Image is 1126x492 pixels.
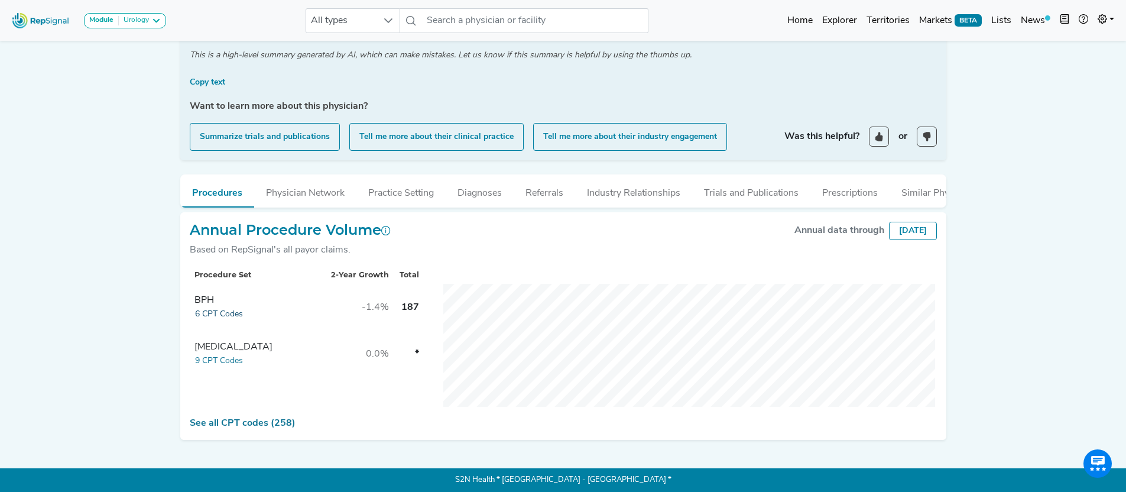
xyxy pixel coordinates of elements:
button: 6 CPT Codes [194,307,244,321]
button: Referrals [514,174,575,206]
div: Urology [119,16,149,25]
a: News [1016,9,1055,33]
p: This is a high-level summary generated by AI, which can make mistakes. Let us know if this summar... [183,49,944,61]
button: Trials and Publications [692,174,810,206]
button: Procedures [180,174,254,208]
span: -1.4% [362,303,389,312]
button: Prescriptions [810,174,890,206]
button: Diagnoses [446,174,514,206]
span: 0.0% [366,349,389,359]
button: Industry Relationships [575,174,692,206]
button: ModuleUrology [84,13,166,28]
button: Copy text [190,76,225,89]
button: 9 CPT Codes [194,354,244,368]
button: Practice Setting [356,174,446,206]
button: Physician Network [254,174,356,206]
button: Tell me more about their industry engagement [533,123,727,151]
a: MarketsBETA [914,9,987,33]
div: BPH [194,293,313,307]
strong: Module [89,17,113,24]
span: All types [306,9,377,33]
button: Summarize trials and publications [190,123,340,151]
span: Was this helpful? [784,130,859,144]
a: Home [783,9,817,33]
div: Based on RepSignal's all payor claims. [190,243,391,257]
span: Want to learn more about this physician? [183,99,944,114]
th: Total [394,266,424,283]
a: Territories [862,9,914,33]
div: [DATE] [889,222,937,240]
span: BETA [955,14,982,26]
p: S2N Health * [GEOGRAPHIC_DATA] - [GEOGRAPHIC_DATA] * [180,468,946,492]
div: Prostatectomy [194,340,313,354]
th: 2-Year Growth [323,266,394,283]
a: Explorer [817,9,862,33]
span: 187 [401,303,419,312]
button: Similar Physicians [890,174,990,206]
a: See all CPT codes (258) [190,419,296,428]
a: Lists [987,9,1016,33]
button: Intel Book [1055,9,1074,33]
span: or [898,130,907,144]
button: Tell me more about their clinical practice [349,123,524,151]
input: Search a physician or facility [422,8,648,33]
div: Annual data through [794,224,884,238]
h2: Annual Procedure Volume [190,222,391,239]
th: Procedure Set [190,266,323,283]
